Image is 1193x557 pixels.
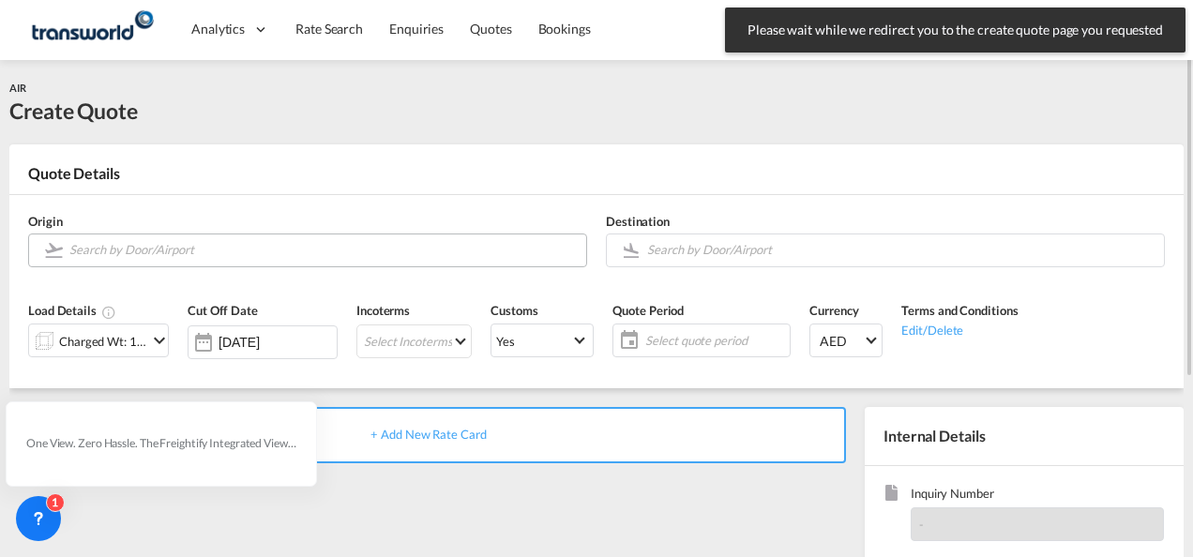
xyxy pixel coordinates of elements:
div: Create Quote [9,96,138,126]
span: AED [820,332,863,351]
span: Enquiries [389,21,444,37]
span: Select quote period [641,327,790,354]
span: Load Details [28,303,116,318]
div: Internal Details [865,407,1184,465]
span: Customs [491,303,537,318]
img: f753ae806dec11f0841701cdfdf085c0.png [28,8,155,51]
md-icon: icon-calendar [613,329,636,352]
span: Currency [809,303,858,318]
span: Quotes [470,21,511,37]
div: Charged Wt: 1.00 KGicon-chevron-down [28,324,169,357]
md-icon: icon-chevron-down [148,329,171,352]
span: Please wait while we redirect you to the create quote page you requested [742,21,1169,39]
span: + Add New Rate Card [370,427,486,442]
span: Quote Period [612,303,684,318]
span: - [919,517,924,532]
span: AIR [9,82,26,94]
md-select: Select Customs: Yes [491,324,594,357]
div: Quote Details [9,163,1184,193]
md-select: Select Currency: د.إ AEDUnited Arab Emirates Dirham [809,324,883,357]
span: Terms and Conditions [901,303,1018,318]
span: Incoterms [356,303,410,318]
input: Search by Door/Airport [647,233,1155,266]
span: Destination [606,214,670,229]
span: Origin [28,214,62,229]
div: Yes [496,334,515,349]
span: Analytics [191,20,245,38]
span: Inquiry Number [911,485,1164,506]
span: Rate Search [295,21,363,37]
span: Cut Off Date [188,303,258,318]
md-icon: Chargeable Weight [101,305,116,320]
span: Bookings [538,21,591,37]
div: Edit/Delete [901,320,1018,339]
div: + Add New Rate Card [11,407,846,463]
md-select: Select Incoterms [356,324,472,358]
span: Select quote period [645,332,785,349]
input: Select [219,335,337,350]
input: Search by Door/Airport [69,233,577,266]
div: Charged Wt: 1.00 KG [59,328,147,354]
